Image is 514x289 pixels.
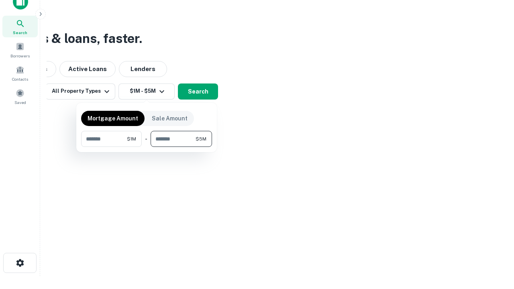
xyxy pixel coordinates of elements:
[145,131,147,147] div: -
[152,114,188,123] p: Sale Amount
[196,135,206,142] span: $5M
[88,114,138,123] p: Mortgage Amount
[474,225,514,263] iframe: Chat Widget
[127,135,136,142] span: $1M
